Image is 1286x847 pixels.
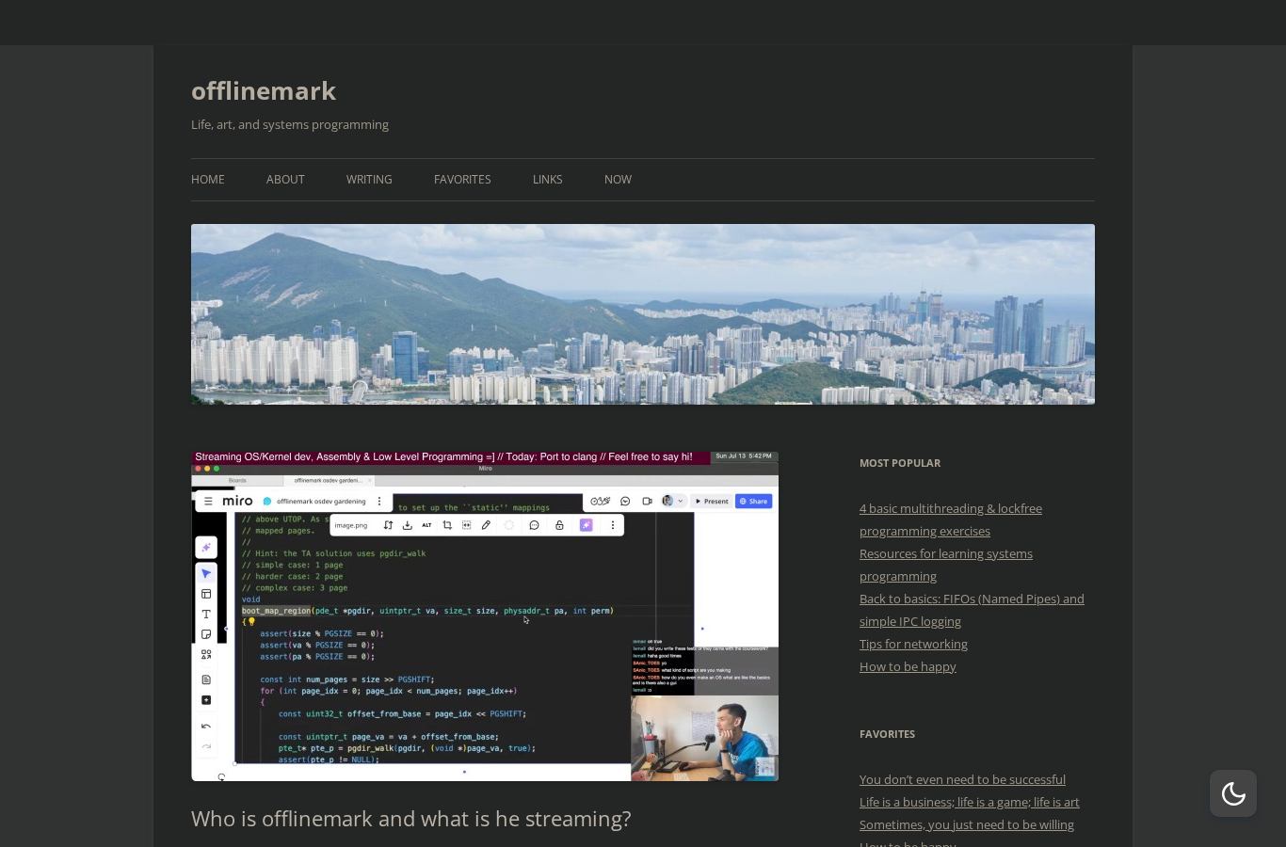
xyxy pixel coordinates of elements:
a: Tips for networking [860,635,968,652]
a: Favorites [434,159,491,200]
a: Home [191,159,225,200]
img: offlinemark [191,224,1095,404]
a: Back to basics: FIFOs (Named Pipes) and simple IPC logging [860,590,1085,630]
h1: Who is offlinemark and what is he streaming? [191,806,780,830]
h2: Life, art, and systems programming [191,113,1095,136]
a: How to be happy [860,658,956,675]
h3: Favorites [860,723,1095,745]
a: Life is a business; life is a game; life is art [860,793,1080,810]
a: Links [533,159,563,200]
a: 4 basic multithreading & lockfree programming exercises [860,500,1042,539]
a: Writing [346,159,393,200]
a: Now [604,159,632,200]
a: You don’t even need to be successful [860,771,1066,788]
h3: Most Popular [860,452,1095,474]
a: Sometimes, you just need to be willing [860,816,1074,833]
a: Resources for learning systems programming [860,545,1033,584]
a: offlinemark [191,68,336,113]
a: About [266,159,305,200]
